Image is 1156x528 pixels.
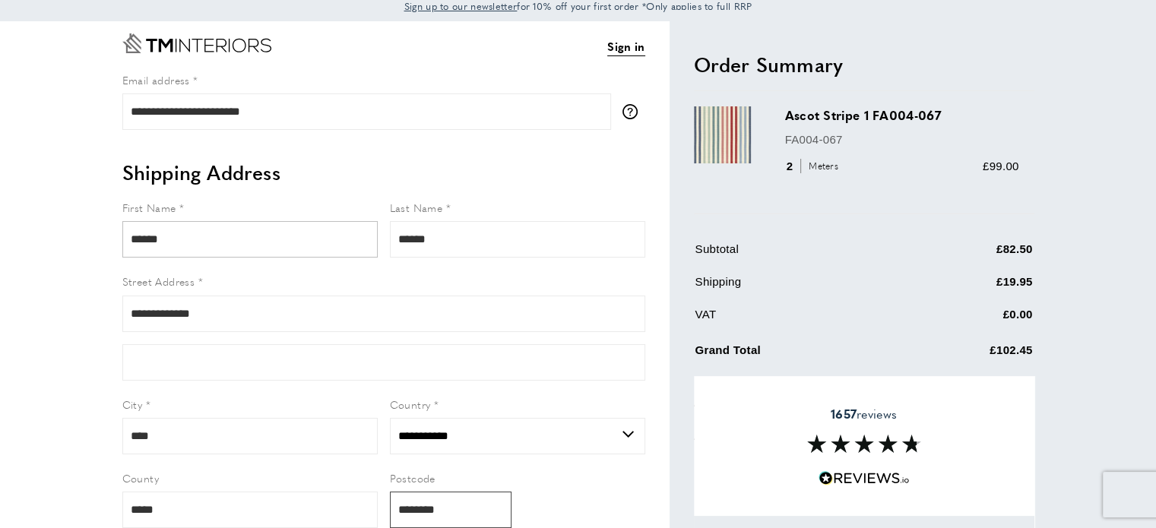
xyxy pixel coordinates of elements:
span: Postcode [390,470,435,485]
td: £102.45 [900,338,1033,371]
td: £0.00 [900,305,1033,335]
img: Ascot Stripe 1 FA004-067 [694,106,751,163]
button: More information [622,104,645,119]
span: City [122,397,143,412]
span: reviews [831,406,897,422]
span: £99.00 [983,160,1019,172]
span: Email address [122,72,190,87]
span: County [122,470,159,485]
span: First Name [122,200,176,215]
img: Reviews.io 5 stars [819,471,910,485]
td: VAT [695,305,899,335]
h2: Order Summary [694,51,1034,78]
span: Meters [800,159,842,173]
span: Street Address [122,273,195,289]
a: Sign in [607,37,645,56]
td: Subtotal [695,240,899,270]
h3: Ascot Stripe 1 FA004-067 [785,106,1019,124]
td: Shipping [695,273,899,302]
p: FA004-067 [785,131,1019,149]
span: Last Name [390,200,443,215]
span: Country [390,397,431,412]
div: 2 [785,157,844,175]
a: Go to Home page [122,33,271,53]
h2: Shipping Address [122,159,645,186]
td: £19.95 [900,273,1033,302]
td: £82.50 [900,240,1033,270]
td: Grand Total [695,338,899,371]
strong: 1657 [831,405,857,422]
img: Reviews section [807,435,921,453]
